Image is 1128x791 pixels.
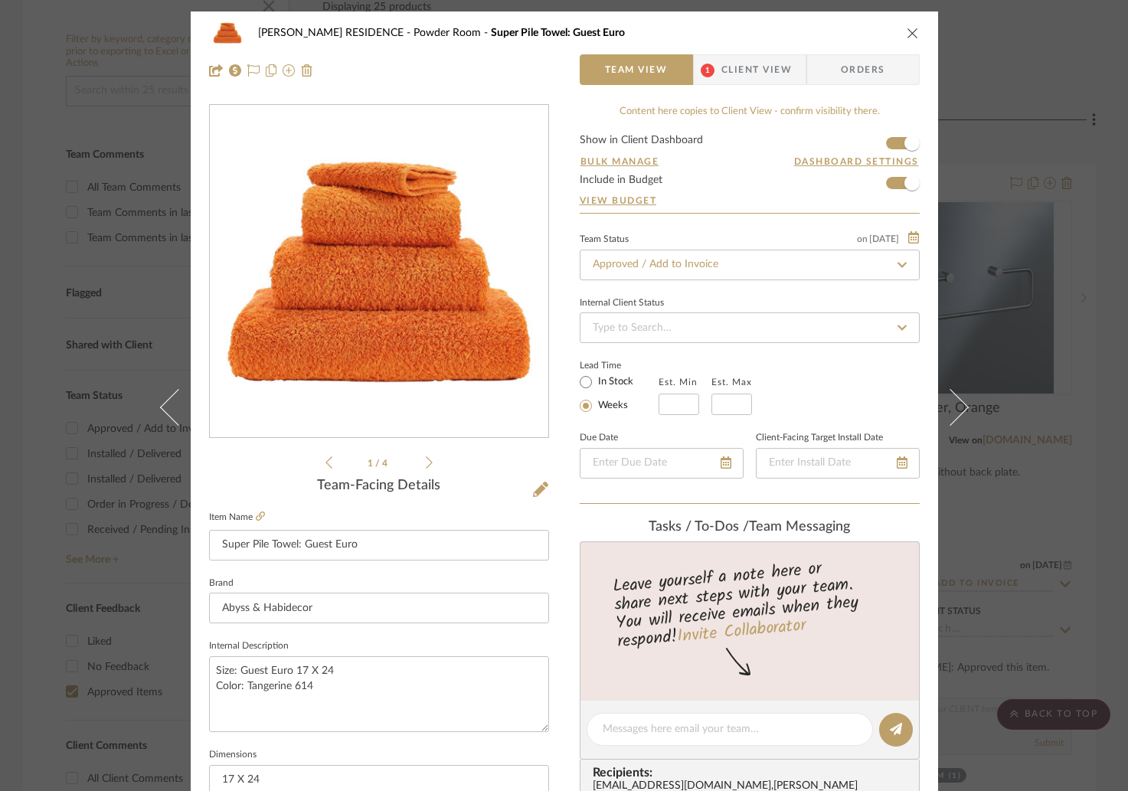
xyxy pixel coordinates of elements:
span: on [857,234,868,244]
label: Brand [209,580,234,587]
img: Remove from project [301,64,313,77]
img: d8222926-df91-4311-99cb-c7b2acc59da8_48x40.jpg [209,18,246,48]
span: / [375,459,382,468]
span: Tasks / To-Dos / [649,520,749,534]
input: Type to Search… [580,250,920,280]
label: Client-Facing Target Install Date [756,434,883,442]
div: Content here copies to Client View - confirm visibility there. [580,104,920,119]
label: Weeks [595,399,628,413]
span: 1 [701,64,714,77]
label: In Stock [595,375,633,389]
span: Super Pile Towel: Guest Euro [491,28,625,38]
div: 0 [210,106,548,438]
span: [PERSON_NAME] RESIDENCE [258,28,414,38]
label: Est. Min [659,377,698,387]
mat-radio-group: Select item type [580,372,659,415]
span: Recipients: [593,766,913,780]
div: Leave yourself a note here or share next steps with your team. You will receive emails when they ... [577,552,921,655]
span: 1 [368,459,375,468]
span: Client View [721,54,792,85]
div: Team Status [580,236,629,244]
span: 4 [382,459,390,468]
input: Enter Due Date [580,448,744,479]
input: Enter Install Date [756,448,920,479]
button: close [906,26,920,40]
label: Due Date [580,434,618,442]
div: team Messaging [580,519,920,536]
input: Enter Item Name [209,530,549,561]
button: Bulk Manage [580,155,660,168]
label: Internal Description [209,642,289,650]
span: Team View [605,54,668,85]
span: Orders [824,54,902,85]
a: Invite Collaborator [675,613,806,651]
label: Lead Time [580,358,659,372]
button: Dashboard Settings [793,155,920,168]
input: Type to Search… [580,312,920,343]
label: Item Name [209,511,265,524]
label: Est. Max [711,377,752,387]
a: View Budget [580,194,920,207]
label: Dimensions [209,751,257,759]
img: d8222926-df91-4311-99cb-c7b2acc59da8_436x436.jpg [213,106,545,438]
input: Enter Brand [209,593,549,623]
div: Team-Facing Details [209,478,549,495]
span: Powder Room [414,28,491,38]
div: Internal Client Status [580,299,664,307]
span: [DATE] [868,234,901,244]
